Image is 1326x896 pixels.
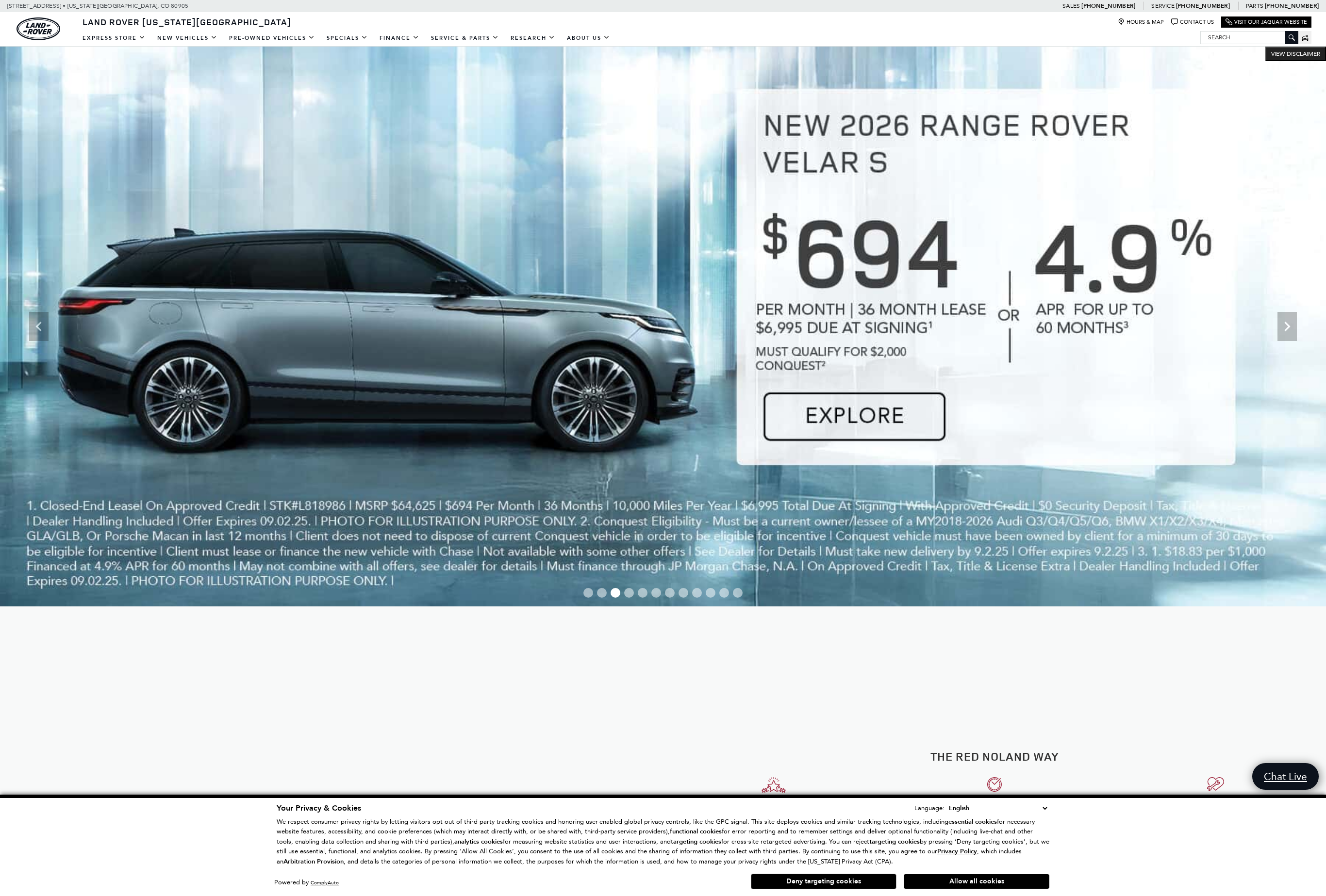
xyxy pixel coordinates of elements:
[425,30,505,47] a: Service & Parts
[638,588,647,598] span: Go to slide 5
[583,588,593,598] span: Go to slide 1
[321,30,374,47] a: Specials
[274,880,339,886] div: Powered by
[1201,32,1298,43] input: Search
[151,30,223,47] a: New Vehicles
[77,16,297,28] a: Land Rover [US_STATE][GEOGRAPHIC_DATA]
[505,30,561,47] a: Research
[223,30,321,47] a: Pre-Owned Vehicles
[1118,18,1164,26] a: Hours & Map
[665,588,675,598] span: Go to slide 7
[277,803,361,814] span: Your Privacy & Cookies
[1271,50,1320,58] span: VIEW DISCLAIMER
[624,588,634,598] span: Go to slide 4
[1062,2,1080,9] span: Sales
[719,588,729,598] span: Go to slide 11
[83,16,291,28] span: Land Rover [US_STATE][GEOGRAPHIC_DATA]
[1252,763,1319,790] a: Chat Live
[17,17,60,40] img: Land Rover
[611,588,620,598] span: Go to slide 3
[904,874,1049,889] button: Allow all cookies
[1176,2,1230,10] a: [PHONE_NUMBER]
[670,750,1319,763] h2: The Red Noland Way
[948,817,997,826] strong: essential cookies
[283,857,344,866] strong: Arbitration Provision
[1226,18,1307,26] a: Visit Our Jaguar Website
[733,588,743,598] span: Go to slide 12
[17,17,60,40] a: land-rover
[1171,18,1214,26] a: Contact Us
[937,847,977,855] a: Privacy Policy
[1246,2,1263,9] span: Parts
[77,30,151,47] a: EXPRESS STORE
[29,312,49,341] div: Previous
[597,588,607,598] span: Go to slide 2
[1151,2,1174,9] span: Service
[651,588,661,598] span: Go to slide 6
[7,2,188,9] a: [STREET_ADDRESS] • [US_STATE][GEOGRAPHIC_DATA], CO 80905
[914,805,945,811] div: Language:
[946,803,1049,814] select: Language Select
[869,837,920,846] strong: targeting cookies
[670,827,722,836] strong: functional cookies
[561,30,616,47] a: About Us
[311,880,339,886] a: ComplyAuto
[1265,2,1319,10] a: [PHONE_NUMBER]
[706,588,715,598] span: Go to slide 10
[751,874,896,889] button: Deny targeting cookies
[277,817,1049,867] p: We respect consumer privacy rights by letting visitors opt out of third-party tracking cookies an...
[374,30,425,47] a: Finance
[692,588,702,598] span: Go to slide 9
[679,588,688,598] span: Go to slide 8
[77,30,616,47] nav: Main Navigation
[454,837,503,846] strong: analytics cookies
[1277,312,1297,341] div: Next
[937,847,977,856] u: Privacy Policy
[671,837,721,846] strong: targeting cookies
[1081,2,1135,10] a: [PHONE_NUMBER]
[1259,770,1312,783] span: Chat Live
